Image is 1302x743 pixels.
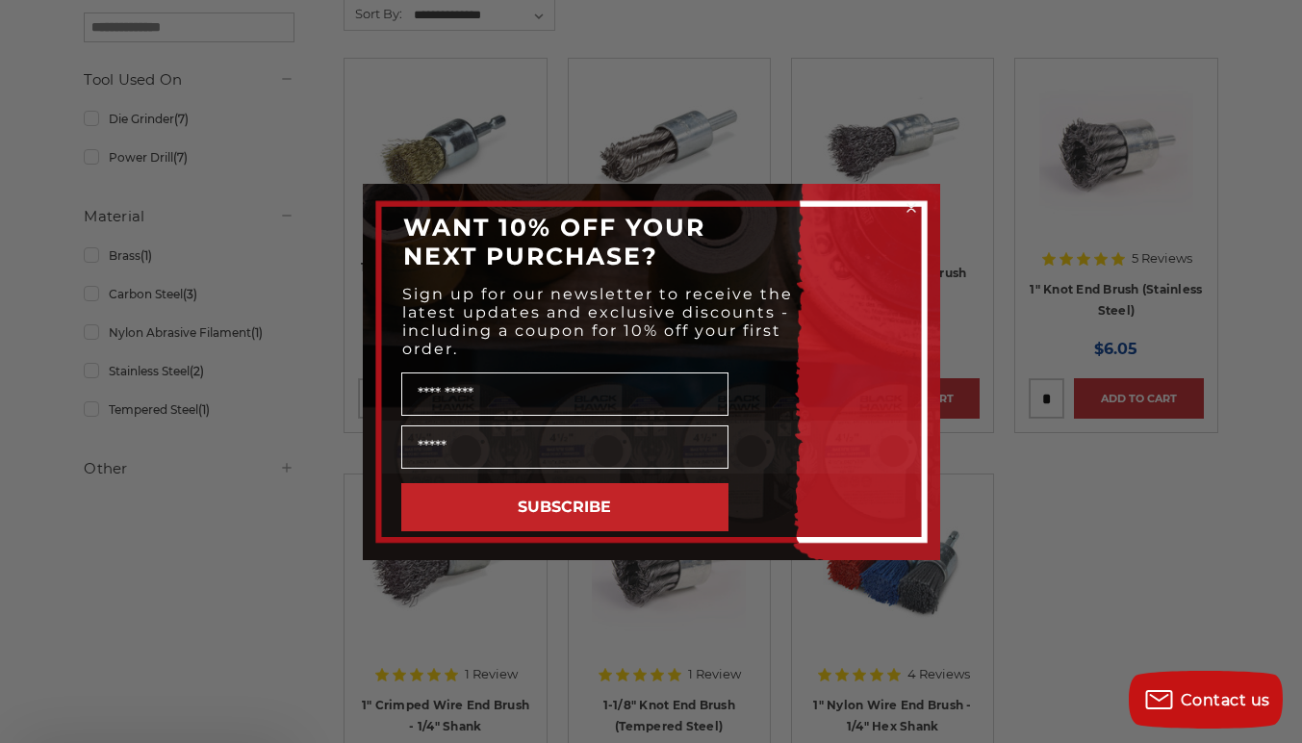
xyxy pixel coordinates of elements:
button: SUBSCRIBE [401,483,728,531]
span: Contact us [1181,691,1270,709]
button: Contact us [1129,671,1283,729]
button: Close dialog [902,198,921,218]
span: WANT 10% OFF YOUR NEXT PURCHASE? [403,213,705,270]
span: Sign up for our newsletter to receive the latest updates and exclusive discounts - including a co... [402,285,793,358]
input: Email [401,425,728,469]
